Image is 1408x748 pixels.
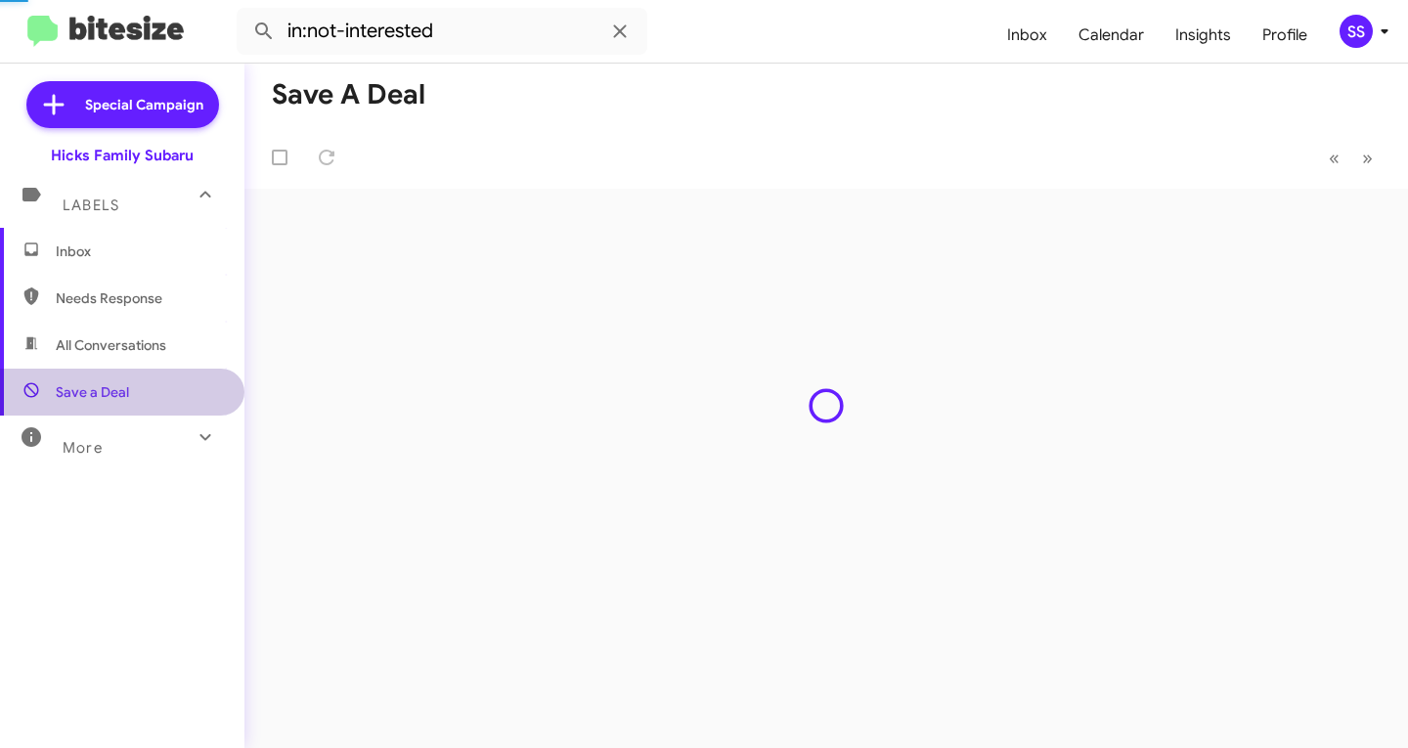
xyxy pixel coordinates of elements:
div: Hicks Family Subaru [51,146,194,165]
button: Next [1350,138,1385,178]
div: SS [1340,15,1373,48]
button: SS [1323,15,1386,48]
a: Special Campaign [26,81,219,128]
button: Previous [1317,138,1351,178]
span: Inbox [56,242,222,261]
input: Search [237,8,647,55]
span: « [1329,146,1340,170]
span: » [1362,146,1373,170]
span: All Conversations [56,335,166,355]
a: Insights [1160,7,1247,64]
span: More [63,439,103,457]
span: Special Campaign [85,95,203,114]
a: Inbox [991,7,1063,64]
a: Calendar [1063,7,1160,64]
span: Needs Response [56,288,222,308]
a: Profile [1247,7,1323,64]
span: Labels [63,197,119,214]
span: Save a Deal [56,382,129,402]
nav: Page navigation example [1318,138,1385,178]
h1: Save a Deal [272,79,425,110]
